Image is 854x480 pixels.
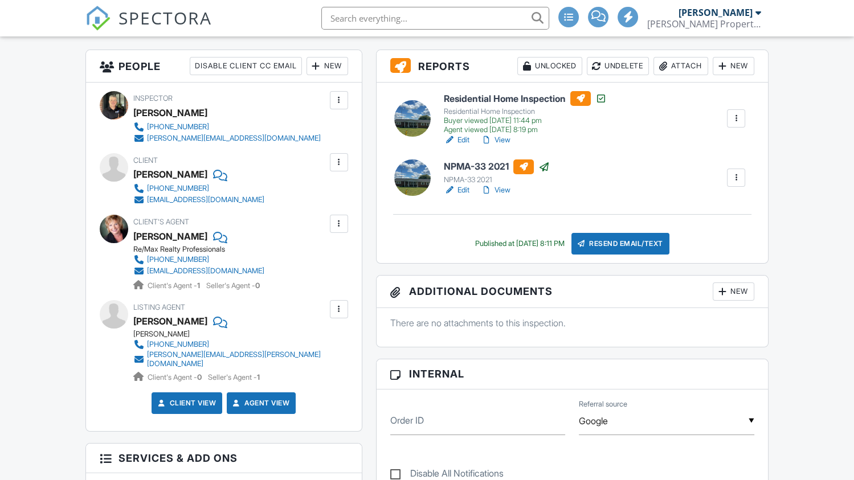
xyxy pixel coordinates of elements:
[377,276,769,308] h3: Additional Documents
[444,116,607,125] div: Buyer viewed [DATE] 11:44 pm
[85,15,212,39] a: SPECTORA
[147,340,209,349] div: [PHONE_NUMBER]
[133,245,273,254] div: Re/Max Realty Professionals
[713,282,754,301] div: New
[647,18,761,30] div: Bailey Property Inspections
[86,50,362,83] h3: People
[390,317,755,329] p: There are no attachments to this inspection.
[133,330,336,339] div: [PERSON_NAME]
[190,57,302,75] div: Disable Client CC Email
[307,57,348,75] div: New
[147,195,264,204] div: [EMAIL_ADDRESS][DOMAIN_NAME]
[133,94,173,102] span: Inspector
[255,281,260,290] strong: 0
[133,218,189,226] span: Client's Agent
[257,373,260,381] strong: 1
[475,239,565,248] div: Published at [DATE] 8:11 PM
[653,57,708,75] div: Attach
[390,414,424,426] label: Order ID
[148,281,202,290] span: Client's Agent -
[571,233,669,255] div: Resend Email/Text
[444,159,550,184] a: NPMA-33 2021 NPMA-33 2021
[231,397,289,409] a: Agent View
[444,125,607,134] div: Agent viewed [DATE] 8:19 pm
[579,399,627,409] label: Referral source
[133,265,264,277] a: [EMAIL_ADDRESS][DOMAIN_NAME]
[156,397,216,409] a: Client View
[321,7,549,30] input: Search everything...
[147,184,209,193] div: [PHONE_NUMBER]
[119,6,212,30] span: SPECTORA
[133,194,264,206] a: [EMAIL_ADDRESS][DOMAIN_NAME]
[197,281,200,290] strong: 1
[587,57,649,75] div: Undelete
[444,107,607,116] div: Residential Home Inspection
[679,7,753,18] div: [PERSON_NAME]
[206,281,260,290] span: Seller's Agent -
[377,359,769,389] h3: Internal
[133,350,327,368] a: [PERSON_NAME][EMAIL_ADDRESS][PERSON_NAME][DOMAIN_NAME]
[713,57,754,75] div: New
[148,373,203,381] span: Client's Agent -
[481,134,510,146] a: View
[517,57,582,75] div: Unlocked
[444,184,469,196] a: Edit
[133,339,327,350] a: [PHONE_NUMBER]
[197,373,202,381] strong: 0
[85,6,111,31] img: The Best Home Inspection Software - Spectora
[133,156,158,165] span: Client
[133,183,264,194] a: [PHONE_NUMBER]
[133,166,207,183] div: [PERSON_NAME]
[133,303,185,311] span: Listing Agent
[147,266,264,276] div: [EMAIL_ADDRESS][DOMAIN_NAME]
[481,184,510,196] a: View
[208,373,260,381] span: Seller's Agent -
[133,228,207,245] a: [PERSON_NAME]
[444,159,550,174] h6: NPMA-33 2021
[133,254,264,265] a: [PHONE_NUMBER]
[147,134,321,143] div: [PERSON_NAME][EMAIL_ADDRESS][DOMAIN_NAME]
[444,91,607,106] h6: Residential Home Inspection
[133,133,321,144] a: [PERSON_NAME][EMAIL_ADDRESS][DOMAIN_NAME]
[147,350,327,368] div: [PERSON_NAME][EMAIL_ADDRESS][PERSON_NAME][DOMAIN_NAME]
[444,175,550,184] div: NPMA-33 2021
[133,313,207,330] a: [PERSON_NAME]
[133,104,207,121] div: [PERSON_NAME]
[444,91,607,134] a: Residential Home Inspection Residential Home Inspection Buyer viewed [DATE] 11:44 pm Agent viewed...
[377,50,769,83] h3: Reports
[444,134,469,146] a: Edit
[133,121,321,133] a: [PHONE_NUMBER]
[86,444,362,473] h3: Services & Add ons
[147,255,209,264] div: [PHONE_NUMBER]
[147,122,209,132] div: [PHONE_NUMBER]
